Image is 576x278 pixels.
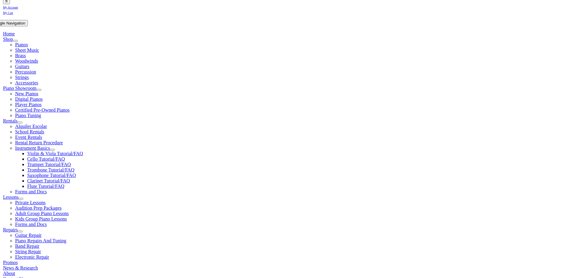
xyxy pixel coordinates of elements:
a: School Rentals [15,129,44,134]
span: My Cart [3,11,13,15]
a: Alquiler Escolar [15,124,47,129]
a: Pianos [15,42,28,47]
a: My Account [3,4,18,9]
a: Cello Tutorial/FAQ [27,156,65,162]
a: Strings [15,75,29,80]
a: Violin & Viola Tutorial/FAQ [27,151,83,156]
a: Lessons [3,195,19,200]
a: Adult Group Piano Lessons [15,211,69,216]
button: Open submenu of Instrument Basics [50,149,55,151]
a: New Pianos [15,91,38,96]
a: Instrument Basics [15,146,50,151]
a: Trumpet Tutorial/FAQ [27,162,71,167]
a: Percussion [15,69,36,74]
a: Electronic Repair [15,254,49,260]
a: Home [3,31,15,36]
a: Rental Return Procedure [15,140,63,145]
a: Flute Tutorial/FAQ [27,184,64,189]
a: Forms and Docs [15,189,47,194]
button: Open submenu of Piano Showroom [37,89,41,91]
a: Guitars [15,64,29,69]
a: Sheet Music [15,47,39,53]
a: Audition Prep Packages [15,205,62,211]
button: Open submenu of Repairs [18,231,23,232]
a: Rentals [3,118,18,123]
a: Clarinet Tutorial/FAQ [27,178,70,183]
a: Piano Repairs And Tuning [15,238,66,243]
a: Event Rentals [15,135,42,140]
a: Kids Group Piano Lessons [15,216,67,221]
a: Certified Pre-Owned Pianos [15,107,70,113]
a: Forms and Docs [15,222,47,227]
a: Repairs [3,227,18,232]
a: News & Research [3,265,38,270]
a: Band Repair [15,244,39,249]
a: String Repair [15,249,41,254]
button: Open submenu of Rentals [18,122,22,123]
a: Brass [15,53,26,58]
a: Trombone Tutorial/FAQ [27,167,74,172]
a: Shop [3,37,13,42]
a: Digital Pianos [15,96,43,102]
a: Piano Showroom [3,86,37,91]
button: Open submenu of Shop [13,40,18,42]
a: Player Pianos [15,102,42,107]
span: My Account [3,6,18,9]
a: Private Lessons [15,200,46,205]
a: Woodwinds [15,58,38,64]
a: Promos [3,260,18,265]
a: About [3,271,15,276]
a: Guitar Repair [15,233,42,238]
a: My Cart [3,10,13,15]
a: Piano Tuning [15,113,41,118]
a: Saxophone Tutorial/FAQ [27,173,76,178]
button: Open submenu of Lessons [18,198,23,200]
a: Accessories [15,80,38,85]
